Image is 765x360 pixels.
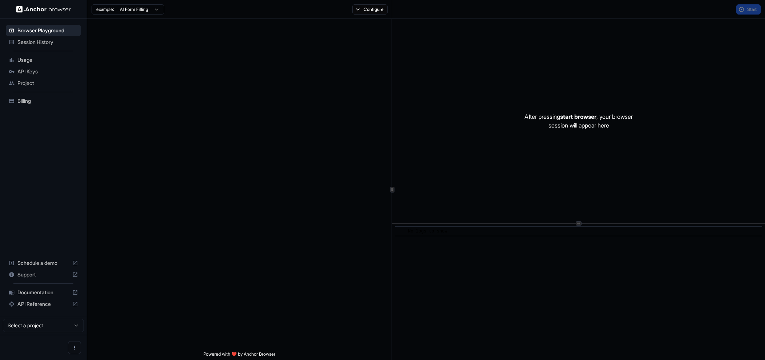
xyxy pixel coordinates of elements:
[560,113,596,120] span: start browser
[399,228,402,235] span: ​
[17,289,69,296] span: Documentation
[17,56,78,64] span: Usage
[17,39,78,46] span: Session History
[6,269,81,280] div: Support
[6,287,81,298] div: Documentation
[203,351,275,360] span: Powered with ❤️ by Anchor Browser
[6,66,81,77] div: API Keys
[17,97,78,105] span: Billing
[17,80,78,87] span: Project
[17,27,78,34] span: Browser Playground
[6,77,81,89] div: Project
[6,25,81,36] div: Browser Playground
[68,341,81,354] button: Open menu
[17,300,69,308] span: API Reference
[6,54,81,66] div: Usage
[6,36,81,48] div: Session History
[352,4,388,15] button: Configure
[408,229,447,234] span: No logs to show
[6,95,81,107] div: Billing
[96,7,114,12] span: example:
[17,271,69,278] span: Support
[6,298,81,310] div: API Reference
[17,68,78,75] span: API Keys
[6,257,81,269] div: Schedule a demo
[16,6,71,13] img: Anchor Logo
[17,259,69,267] span: Schedule a demo
[525,112,633,130] p: After pressing , your browser session will appear here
